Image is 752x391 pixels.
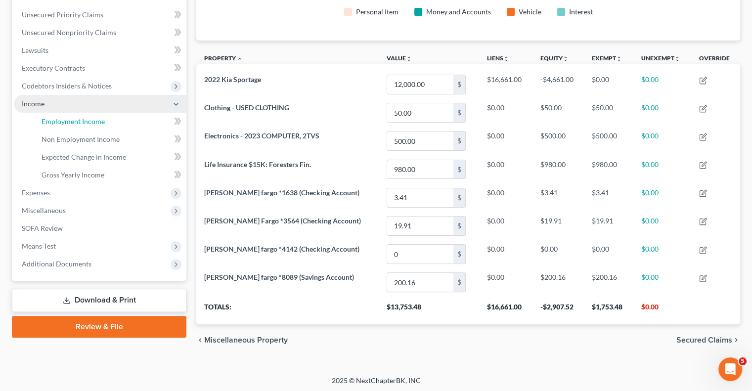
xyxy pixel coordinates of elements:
i: unfold_more [503,56,509,62]
input: 0.00 [387,273,453,292]
td: $0.00 [584,240,633,268]
td: $0.00 [633,183,691,212]
td: $0.00 [633,268,691,297]
span: Employment Income [42,117,105,126]
td: $19.91 [584,212,633,240]
td: $500.00 [584,127,633,155]
th: $13,753.48 [379,297,479,324]
span: Miscellaneous [22,206,66,215]
i: unfold_more [563,56,569,62]
span: Income [22,99,44,108]
span: [PERSON_NAME] Fargo *3564 (Checking Account) [204,217,361,225]
div: $ [453,188,465,207]
div: Interest [569,7,593,17]
td: $16,661.00 [479,70,532,98]
td: $0.00 [479,183,532,212]
td: $0.00 [479,155,532,183]
a: Employment Income [34,113,186,130]
a: Unsecured Priority Claims [14,6,186,24]
a: Property expand_less [204,54,243,62]
div: Personal Item [356,7,398,17]
td: $0.00 [479,99,532,127]
a: Lawsuits [14,42,186,59]
span: Expected Change in Income [42,153,126,161]
div: $ [453,160,465,179]
th: $1,753.48 [584,297,633,324]
td: $3.41 [532,183,584,212]
span: Unsecured Nonpriority Claims [22,28,116,37]
a: Liensunfold_more [487,54,509,62]
span: SOFA Review [22,224,63,232]
iframe: Intercom live chat [718,357,742,381]
a: Review & File [12,316,186,338]
td: $0.00 [479,268,532,297]
span: Non Employment Income [42,135,120,143]
a: Unsecured Nonpriority Claims [14,24,186,42]
i: chevron_left [196,336,204,344]
span: Life Insurance $15K: Foresters Fin. [204,160,311,169]
span: Lawsuits [22,46,48,54]
th: -$2,907.52 [532,297,584,324]
span: [PERSON_NAME] fargo *8089 (Savings Account) [204,273,354,281]
td: $980.00 [532,155,584,183]
td: $50.00 [584,99,633,127]
td: $0.00 [633,155,691,183]
div: $ [453,103,465,122]
span: Unsecured Priority Claims [22,10,103,19]
td: $50.00 [532,99,584,127]
span: Gross Yearly Income [42,171,104,179]
td: $0.00 [584,70,633,98]
div: Vehicle [519,7,541,17]
span: Additional Documents [22,260,91,268]
td: $0.00 [633,212,691,240]
span: Means Test [22,242,56,250]
th: Totals: [196,297,379,324]
span: Codebtors Insiders & Notices [22,82,112,90]
span: Miscellaneous Property [204,336,288,344]
td: $0.00 [633,99,691,127]
span: [PERSON_NAME] fargo *4142 (Checking Account) [204,245,359,253]
span: 5 [739,357,747,365]
div: $ [453,131,465,150]
div: $ [453,273,465,292]
a: Unexemptunfold_more [641,54,680,62]
input: 0.00 [387,75,453,94]
input: 0.00 [387,160,453,179]
span: Executory Contracts [22,64,85,72]
i: unfold_more [406,56,412,62]
a: Equityunfold_more [540,54,569,62]
input: 0.00 [387,188,453,207]
span: 2022 Kia Sportage [204,75,261,84]
i: unfold_more [616,56,622,62]
input: 0.00 [387,217,453,235]
a: Exemptunfold_more [592,54,622,62]
i: expand_less [237,56,243,62]
td: $980.00 [584,155,633,183]
td: $0.00 [479,212,532,240]
th: Override [691,48,740,71]
td: $0.00 [633,127,691,155]
div: Money and Accounts [426,7,491,17]
i: chevron_right [732,336,740,344]
span: Expenses [22,188,50,197]
a: Executory Contracts [14,59,186,77]
td: $200.16 [584,268,633,297]
div: $ [453,75,465,94]
i: unfold_more [674,56,680,62]
th: $0.00 [633,297,691,324]
input: 0.00 [387,245,453,263]
button: chevron_left Miscellaneous Property [196,336,288,344]
th: $16,661.00 [479,297,532,324]
td: $3.41 [584,183,633,212]
td: $0.00 [479,127,532,155]
a: Download & Print [12,289,186,312]
td: -$4,661.00 [532,70,584,98]
td: $0.00 [479,240,532,268]
a: Gross Yearly Income [34,166,186,184]
button: Secured Claims chevron_right [676,336,740,344]
td: $0.00 [532,240,584,268]
a: SOFA Review [14,219,186,237]
td: $19.91 [532,212,584,240]
a: Expected Change in Income [34,148,186,166]
td: $500.00 [532,127,584,155]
